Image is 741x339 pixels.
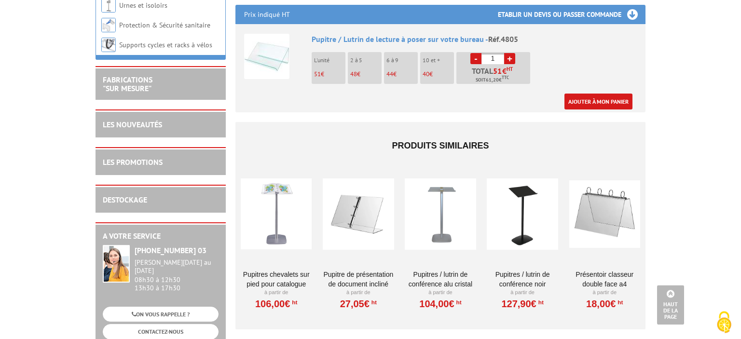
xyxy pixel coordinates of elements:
[423,70,429,78] span: 40
[569,289,640,297] p: À partir de
[487,289,558,297] p: À partir de
[470,53,481,64] a: -
[244,5,290,24] p: Prix indiqué HT
[487,270,558,289] a: Pupitres / lutrin de conférence Noir
[493,67,502,75] span: 51
[501,301,543,307] a: 127,90€HT
[386,57,418,64] p: 6 à 9
[386,70,393,78] span: 44
[392,141,489,150] span: Produits similaires
[314,71,345,78] p: €
[135,258,219,275] div: [PERSON_NAME][DATE] au [DATE]
[459,67,530,84] p: Total
[103,75,152,93] a: FABRICATIONS"Sur Mesure"
[476,76,509,84] span: Soit €
[486,76,499,84] span: 61,20
[119,1,167,10] a: Urnes et isoloirs
[103,324,219,339] a: CONTACTEZ-NOUS
[290,299,297,306] sup: HT
[135,245,206,255] strong: [PHONE_NUMBER] 03
[419,301,461,307] a: 104,00€HT
[101,18,116,32] img: Protection & Sécurité sanitaire
[657,285,684,325] a: Haut de la page
[103,245,130,283] img: widget-service.jpg
[350,71,382,78] p: €
[350,57,382,64] p: 2 à 5
[423,71,454,78] p: €
[241,270,312,289] a: PUPITRES CHEVALETS SUR PIED POUR CATALOGUE
[423,57,454,64] p: 10 et +
[536,299,544,306] sup: HT
[564,94,632,109] a: Ajouter à mon panier
[712,310,736,334] img: Cookies (fenêtre modale)
[103,307,219,322] a: ON VOUS RAPPELLE ?
[386,71,418,78] p: €
[507,66,513,72] sup: HT
[323,270,394,289] a: Pupitre de présentation de document incliné
[616,299,623,306] sup: HT
[454,299,462,306] sup: HT
[323,289,394,297] p: À partir de
[488,34,518,44] span: Réf.4805
[350,70,357,78] span: 48
[586,301,623,307] a: 18,00€HT
[135,258,219,292] div: 08h30 à 12h30 13h30 à 17h30
[101,38,116,52] img: Supports cycles et racks à vélos
[314,70,321,78] span: 51
[405,270,476,289] a: Pupitres / lutrin de conférence Alu Cristal
[119,21,210,29] a: Protection & Sécurité sanitaire
[340,301,377,307] a: 27,05€HT
[312,34,637,45] div: Pupitre / Lutrin de lecture à poser sur votre bureau -
[504,53,515,64] a: +
[370,299,377,306] sup: HT
[103,157,163,167] a: LES PROMOTIONS
[103,232,219,241] h2: A votre service
[244,34,289,79] img: Pupitre / Lutrin de lecture à poser sur votre bureau
[405,289,476,297] p: À partir de
[103,120,162,129] a: LES NOUVEAUTÉS
[103,195,147,204] a: DESTOCKAGE
[241,289,312,297] p: À partir de
[119,41,212,49] a: Supports cycles et racks à vélos
[502,75,509,80] sup: TTC
[255,301,297,307] a: 106,00€HT
[498,5,645,24] h3: Etablir un devis ou passer commande
[314,57,345,64] p: L'unité
[569,270,640,289] a: Présentoir classeur double face A4
[707,306,741,339] button: Cookies (fenêtre modale)
[502,67,507,75] span: €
